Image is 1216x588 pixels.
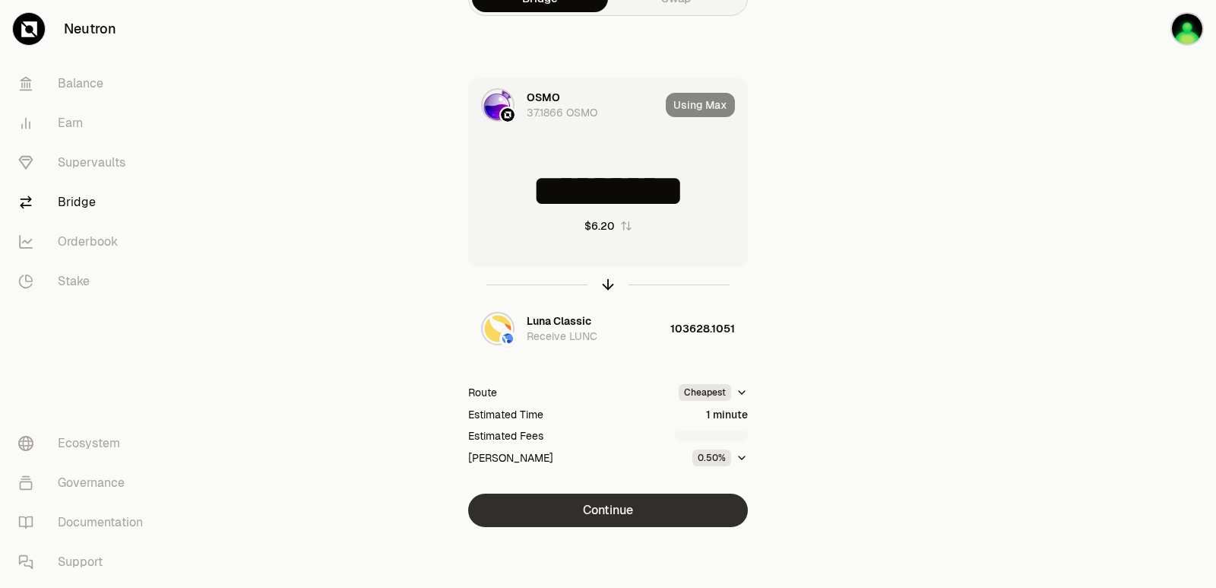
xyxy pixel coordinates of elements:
[468,385,497,400] div: Route
[6,103,164,143] a: Earn
[527,329,597,344] div: Receive LUNC
[501,332,515,345] img: Terra Classic Logo
[6,64,164,103] a: Balance
[679,384,748,401] button: Cheapest
[469,303,664,354] div: LUNC LogoTerra Classic LogoLuna ClassicReceive LUNC
[584,218,614,234] div: $6.20
[679,384,731,401] div: Cheapest
[469,303,747,354] button: LUNC LogoTerra Classic LogoLuna ClassicReceive LUNC103628.1051
[527,105,597,120] div: 37.1866 OSMO
[468,494,748,527] button: Continue
[501,108,515,122] img: Neutron Logo
[692,450,731,466] div: 0.50%
[706,407,748,422] div: 1 minute
[469,79,660,131] div: OSMO LogoNeutron LogoOSMO37.1866 OSMO
[527,313,591,329] div: Luna Classic
[6,463,164,503] a: Governance
[6,542,164,582] a: Support
[468,450,553,466] div: [PERSON_NAME]
[692,450,748,466] button: 0.50%
[6,143,164,183] a: Supervaults
[468,428,543,443] div: Estimated Fees
[527,90,560,105] div: OSMO
[6,262,164,301] a: Stake
[1170,12,1204,46] img: sandy mercy
[670,303,747,354] div: 103628.1051
[468,407,543,422] div: Estimated Time
[6,222,164,262] a: Orderbook
[6,183,164,222] a: Bridge
[483,313,513,344] img: LUNC Logo
[6,424,164,463] a: Ecosystem
[584,218,632,234] button: $6.20
[483,90,513,120] img: OSMO Logo
[6,503,164,542] a: Documentation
